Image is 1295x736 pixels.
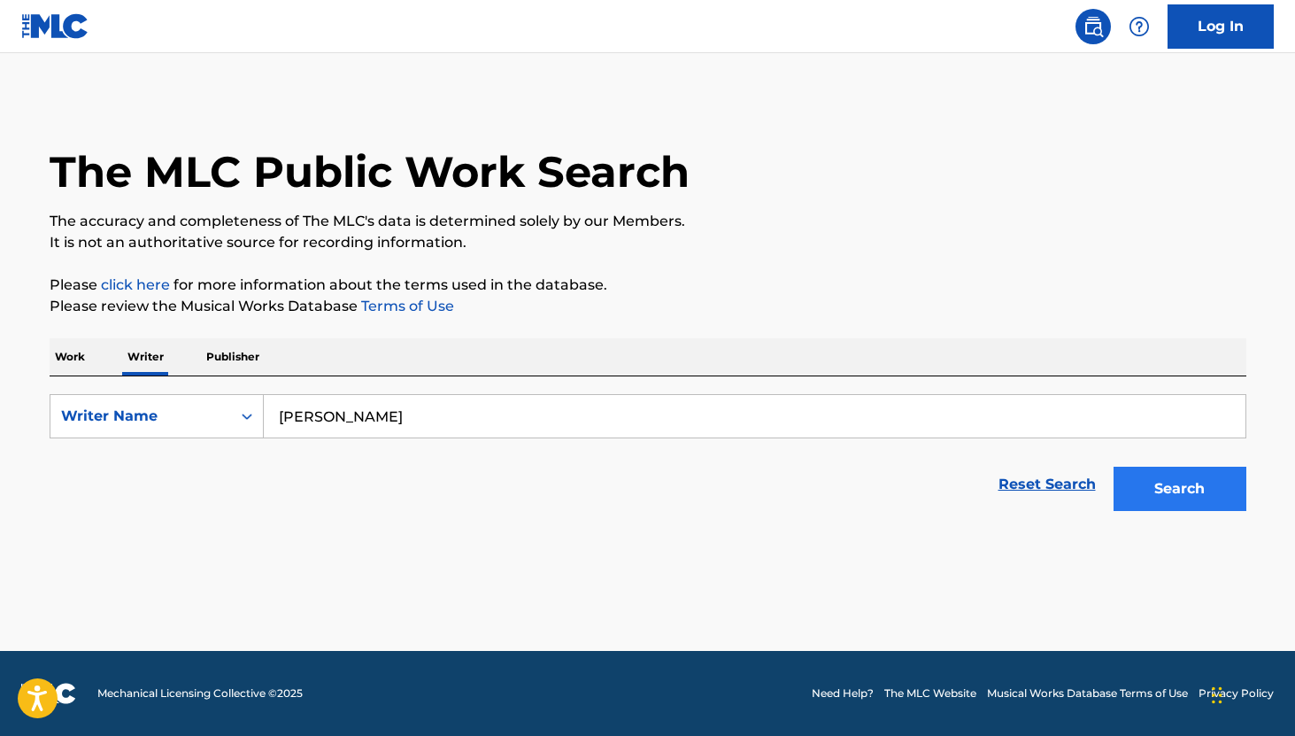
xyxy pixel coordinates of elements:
h1: The MLC Public Work Search [50,145,690,198]
a: Terms of Use [358,298,454,314]
a: Need Help? [812,686,874,701]
a: Log In [1168,4,1274,49]
div: Help [1122,9,1157,44]
a: Reset Search [990,465,1105,504]
a: The MLC Website [884,686,976,701]
div: Drag [1212,669,1222,722]
iframe: Chat Widget [1206,651,1295,736]
p: It is not an authoritative source for recording information. [50,232,1246,253]
span: Mechanical Licensing Collective © 2025 [97,686,303,701]
button: Search [1114,467,1246,511]
p: Please for more information about the terms used in the database. [50,275,1246,296]
p: Please review the Musical Works Database [50,296,1246,317]
a: click here [101,276,170,293]
div: Writer Name [61,406,220,427]
img: search [1083,16,1104,37]
p: Writer [122,338,169,376]
img: logo [21,683,76,704]
a: Musical Works Database Terms of Use [987,686,1188,701]
p: Publisher [201,338,265,376]
form: Search Form [50,394,1246,520]
img: MLC Logo [21,13,89,39]
a: Privacy Policy [1199,686,1274,701]
img: help [1129,16,1150,37]
p: Work [50,338,90,376]
p: The accuracy and completeness of The MLC's data is determined solely by our Members. [50,211,1246,232]
a: Public Search [1075,9,1111,44]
